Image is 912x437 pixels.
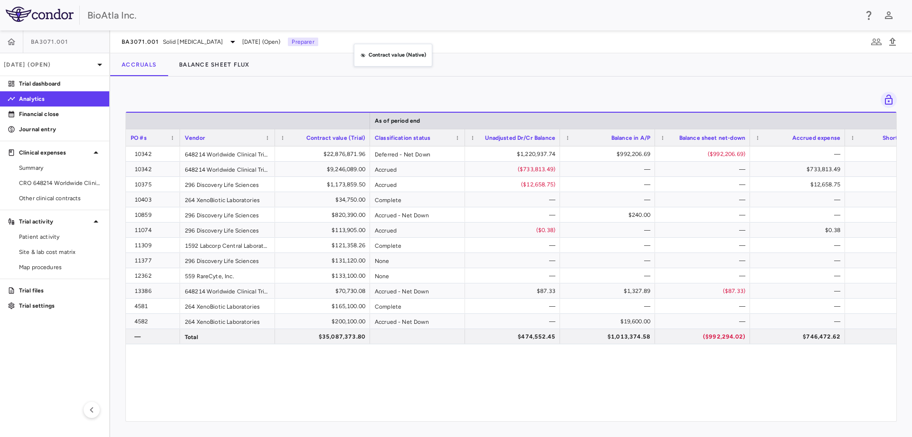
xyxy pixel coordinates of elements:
[163,38,223,46] span: Solid [MEDICAL_DATA]
[180,192,275,207] div: 264 XenoBiotic Laboratories
[569,329,650,344] div: $1,013,374.58
[759,283,840,299] div: —
[284,177,365,192] div: $1,173,859.50
[569,192,650,207] div: —
[134,253,175,268] div: 11377
[180,238,275,252] div: 1592 Labcorp Central Laboratory Services LP
[370,207,465,222] div: Accrued - Net Down
[759,314,840,329] div: —
[370,268,465,283] div: None
[370,299,465,313] div: Complete
[370,238,465,252] div: Complete
[474,299,555,314] div: —
[664,192,745,207] div: —
[664,162,745,177] div: —
[284,253,365,268] div: $131,120.00
[185,135,205,141] span: Vendor
[284,207,365,223] div: $820,390.00
[19,79,102,88] p: Trial dashboard
[19,286,102,295] p: Trial files
[679,135,745,141] span: Balance sheet net-down
[19,164,102,172] span: Summary
[569,238,650,253] div: —
[284,268,365,283] div: $133,100.00
[375,135,430,141] span: Classification status
[759,253,840,268] div: —
[370,146,465,161] div: Deferred - Net Down
[19,233,102,241] span: Patient activity
[19,301,102,310] p: Trial settings
[792,135,840,141] span: Accrued expense
[19,179,102,187] span: CRO 648214 Worldwide Clinical Trials Holdings, Inc.
[370,162,465,176] div: Accrued
[474,268,555,283] div: —
[569,223,650,238] div: —
[611,135,650,141] span: Balance in A/P
[180,223,275,237] div: 296 Discovery Life Sciences
[664,238,745,253] div: —
[180,268,275,283] div: 559 RareCyte, Inc.
[284,314,365,329] div: $200,100.00
[134,329,175,344] div: —
[168,53,261,76] button: Balance Sheet Flux
[19,194,102,203] span: Other clinical contracts
[134,177,175,192] div: 10375
[759,299,840,314] div: —
[664,314,745,329] div: —
[284,223,365,238] div: $113,905.00
[19,263,102,272] span: Map procedures
[569,268,650,283] div: —
[110,53,168,76] button: Accruals
[134,314,175,329] div: 4582
[759,223,840,238] div: $0.38
[284,146,365,162] div: $22,876,871.96
[664,207,745,223] div: —
[664,329,745,344] div: ($992,294.02)
[370,223,465,237] div: Accrued
[664,283,745,299] div: ($87.33)
[134,238,175,253] div: 11309
[180,329,275,344] div: Total
[759,146,840,162] div: —
[569,177,650,192] div: —
[180,177,275,192] div: 296 Discovery Life Sciences
[474,192,555,207] div: —
[759,192,840,207] div: —
[664,177,745,192] div: —
[485,135,555,141] span: Unadjusted Dr/Cr Balance
[134,223,175,238] div: 11074
[284,283,365,299] div: $70,730.08
[474,223,555,238] div: ($0.38)
[134,283,175,299] div: 13386
[370,283,465,298] div: Accrued - Net Down
[284,238,365,253] div: $121,358.26
[569,253,650,268] div: —
[664,253,745,268] div: —
[288,38,318,46] p: Preparer
[369,44,426,67] div: Contract value (Native)
[19,110,102,118] p: Financial close
[569,162,650,177] div: —
[284,162,365,177] div: $9,246,089.00
[664,299,745,314] div: —
[242,38,281,46] span: [DATE] (Open)
[180,162,275,176] div: 648214 Worldwide Clinical Trials Holdings, Inc.
[759,268,840,283] div: —
[180,299,275,313] div: 264 XenoBiotic Laboratories
[134,207,175,223] div: 10859
[474,253,555,268] div: —
[180,146,275,161] div: 648214 Worldwide Clinical Trials Holdings, Inc.
[370,314,465,329] div: Accrued - Net Down
[569,146,650,162] div: $992,206.69
[122,38,159,46] span: BA3071.001
[134,268,175,283] div: 12362
[759,177,840,192] div: $12,658.75
[759,162,840,177] div: $733,813.49
[134,146,175,162] div: 10342
[474,162,555,177] div: ($733,813.49)
[284,329,365,344] div: $35,087,373.80
[664,223,745,238] div: —
[474,283,555,299] div: $87.33
[180,253,275,268] div: 296 Discovery Life Sciences
[180,207,275,222] div: 296 Discovery Life Sciences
